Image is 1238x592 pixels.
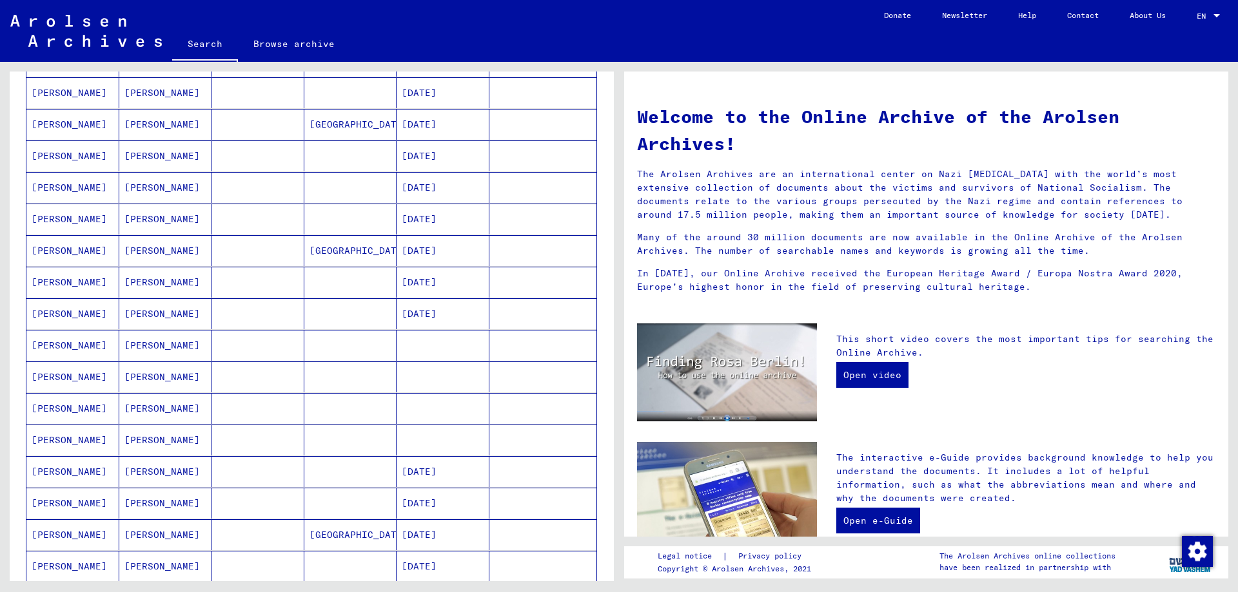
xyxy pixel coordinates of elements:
mat-cell: [GEOGRAPHIC_DATA] [304,109,397,140]
p: Copyright © Arolsen Archives, 2021 [658,563,817,575]
mat-cell: [PERSON_NAME] [26,361,119,392]
a: Open e-Guide [836,508,920,533]
mat-cell: [GEOGRAPHIC_DATA] [304,519,397,550]
mat-cell: [PERSON_NAME] [119,488,212,519]
h1: Welcome to the Online Archive of the Arolsen Archives! [637,103,1215,157]
p: The interactive e-Guide provides background knowledge to help you understand the documents. It in... [836,451,1215,505]
mat-cell: [PERSON_NAME] [119,330,212,361]
mat-cell: [PERSON_NAME] [26,456,119,487]
mat-cell: [PERSON_NAME] [119,267,212,298]
p: have been realized in partnership with [939,562,1115,573]
div: Change consent [1181,535,1212,566]
mat-cell: [DATE] [397,77,489,108]
a: Search [172,28,238,62]
mat-cell: [PERSON_NAME] [26,298,119,329]
mat-cell: [DATE] [397,267,489,298]
mat-cell: [DATE] [397,235,489,266]
mat-cell: [PERSON_NAME] [119,77,212,108]
p: Many of the around 30 million documents are now available in the Online Archive of the Arolsen Ar... [637,231,1215,258]
mat-cell: [PERSON_NAME] [26,551,119,582]
mat-cell: [DATE] [397,109,489,140]
img: Change consent [1182,536,1213,567]
mat-cell: [PERSON_NAME] [26,425,119,455]
mat-cell: [DATE] [397,488,489,519]
mat-cell: [GEOGRAPHIC_DATA] [304,235,397,266]
a: Legal notice [658,549,722,563]
p: In [DATE], our Online Archive received the European Heritage Award / Europa Nostra Award 2020, Eu... [637,267,1215,294]
mat-cell: [PERSON_NAME] [26,172,119,203]
span: EN [1197,12,1211,21]
p: This short video covers the most important tips for searching the Online Archive. [836,332,1215,359]
div: | [658,549,817,563]
mat-cell: [PERSON_NAME] [119,551,212,582]
mat-cell: [PERSON_NAME] [26,267,119,298]
a: Browse archive [238,28,350,59]
mat-cell: [PERSON_NAME] [119,298,212,329]
mat-cell: [PERSON_NAME] [119,519,212,550]
mat-cell: [PERSON_NAME] [26,204,119,234]
mat-cell: [DATE] [397,298,489,329]
p: The Arolsen Archives are an international center on Nazi [MEDICAL_DATA] with the world’s most ext... [637,167,1215,222]
mat-cell: [PERSON_NAME] [26,140,119,171]
a: Privacy policy [728,549,817,563]
img: yv_logo.png [1166,546,1215,578]
img: eguide.jpg [637,442,817,562]
mat-cell: [PERSON_NAME] [26,109,119,140]
mat-cell: [PERSON_NAME] [119,109,212,140]
mat-cell: [DATE] [397,140,489,171]
mat-cell: [PERSON_NAME] [119,140,212,171]
mat-cell: [PERSON_NAME] [119,204,212,234]
mat-cell: [PERSON_NAME] [119,172,212,203]
p: The Arolsen Archives online collections [939,550,1115,562]
mat-cell: [DATE] [397,551,489,582]
mat-cell: [PERSON_NAME] [26,393,119,424]
mat-cell: [PERSON_NAME] [119,361,212,392]
img: Arolsen_neg.svg [10,15,162,47]
mat-cell: [PERSON_NAME] [26,235,119,266]
img: video.jpg [637,323,817,421]
a: Open video [836,362,909,388]
mat-cell: [PERSON_NAME] [119,425,212,455]
mat-cell: [PERSON_NAME] [26,488,119,519]
mat-cell: [DATE] [397,204,489,234]
mat-cell: [PERSON_NAME] [119,456,212,487]
mat-cell: [PERSON_NAME] [26,77,119,108]
mat-cell: [DATE] [397,519,489,550]
mat-cell: [PERSON_NAME] [26,330,119,361]
mat-cell: [DATE] [397,172,489,203]
mat-cell: [DATE] [397,456,489,487]
mat-cell: [PERSON_NAME] [26,519,119,550]
mat-cell: [PERSON_NAME] [119,393,212,424]
mat-cell: [PERSON_NAME] [119,235,212,266]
